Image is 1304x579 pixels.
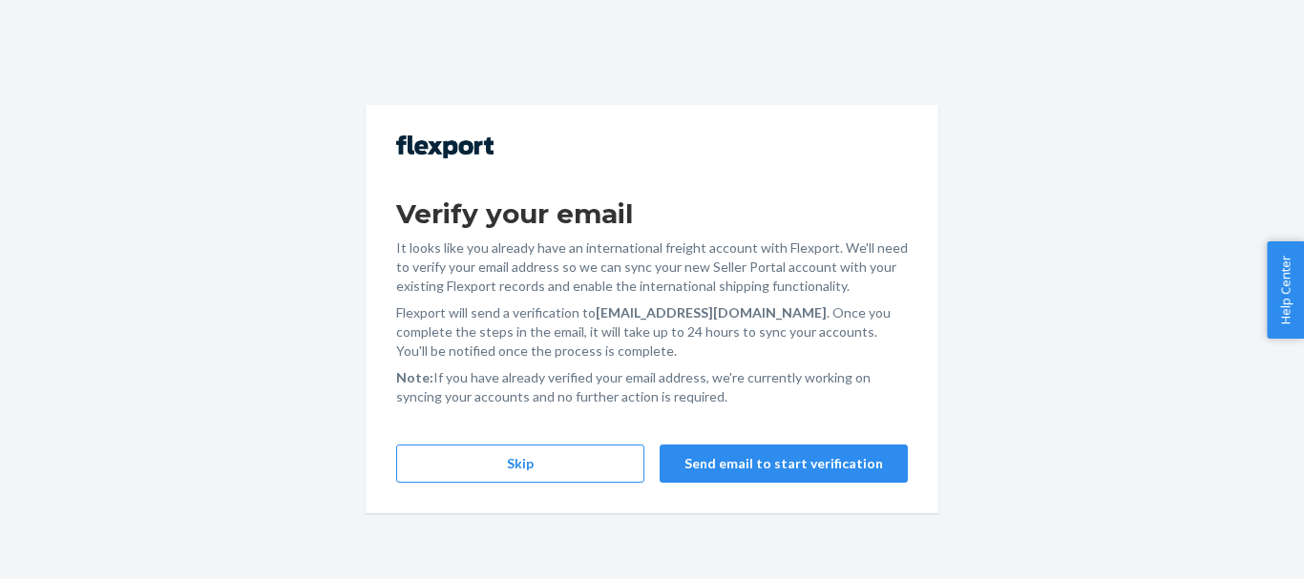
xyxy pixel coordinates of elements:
[596,304,827,321] strong: [EMAIL_ADDRESS][DOMAIN_NAME]
[396,445,644,483] button: Skip
[396,196,908,231] h1: Verify your email
[1267,241,1304,339] button: Help Center
[396,368,908,406] p: If you have already verified your email address, we're currently working on syncing your accounts...
[396,303,908,361] p: Flexport will send a verification to . Once you complete the steps in the email, it will take up ...
[660,445,908,483] button: Send email to start verification
[396,135,494,158] img: Flexport logo
[396,369,433,385] strong: Note:
[396,238,908,296] p: It looks like you already have an international freight account with Flexport. We'll need to veri...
